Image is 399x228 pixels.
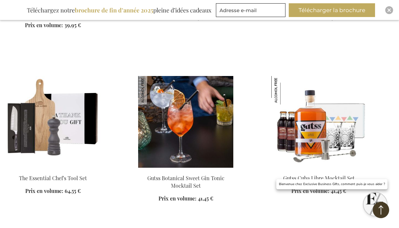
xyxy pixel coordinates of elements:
input: Adresse e-mail [216,3,285,17]
a: The Essential Chef's Tool Set [5,166,100,173]
img: The Essential Chef's Tool Set [5,76,100,168]
span: Prix en volume: [25,187,63,194]
div: Close [385,6,393,14]
div: Téléchargez notre pleine d’idées cadeaux [24,3,214,17]
a: Gutss Cuba Libre Mocktail Set Gutss Cuba Libre Mocktail Set [271,166,367,173]
a: Gutss Cuba Libre Mocktail Set [283,175,355,181]
a: The Essential Chef's Tool Set [19,175,87,181]
a: Prix en volume: 64,55 € [25,187,81,195]
span: 39,95 € [64,22,81,28]
img: Gutss Cuba Libre Mocktail Set [271,76,300,104]
span: 64,55 € [65,187,81,194]
button: Télécharger la brochure [289,3,375,17]
span: Prix en volume: [25,22,63,28]
a: Prix en volume: 41,45 € [291,187,346,195]
span: Prix en volume: [291,187,329,194]
span: 41,45 € [331,187,346,194]
img: Gutss Cuba Libre Mocktail Set [271,76,367,168]
img: Gutss Botanical Sweet Gin Tonic Mocktail Set [138,76,167,104]
form: marketing offers and promotions [216,3,287,19]
img: Close [387,8,391,12]
b: brochure de fin d’année 2025 [75,6,153,14]
img: Gutss Botanical Sweet Gin Tonic Mocktail Set [138,76,233,168]
a: Prix en volume: 39,95 € [25,22,81,29]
